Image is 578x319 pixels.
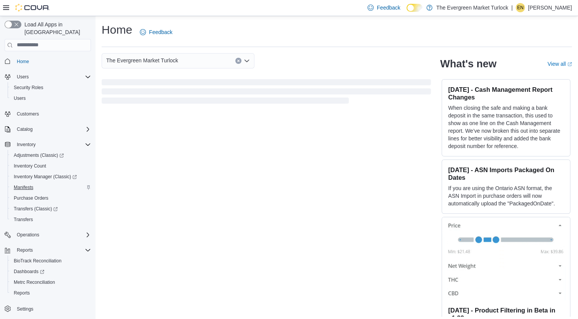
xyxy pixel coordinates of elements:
a: Manifests [11,183,36,192]
button: Settings [2,303,94,314]
span: Inventory Manager (Classic) [14,174,77,180]
button: Manifests [8,182,94,193]
span: Dashboards [11,267,91,276]
span: Adjustments (Classic) [11,151,91,160]
button: Transfers [8,214,94,225]
span: Users [17,74,29,80]
span: Feedback [377,4,400,11]
div: Edgar Navarrete [516,3,525,12]
h2: What's new [440,58,496,70]
button: Inventory Count [8,161,94,171]
a: Users [11,94,29,103]
button: Catalog [2,124,94,135]
button: Users [2,72,94,82]
p: When closing the safe and making a bank deposit in the same transaction, this used to show as one... [448,104,564,150]
a: Settings [14,304,36,314]
span: BioTrack Reconciliation [14,258,62,264]
button: Catalog [14,125,36,134]
span: Inventory Count [11,161,91,171]
span: Inventory [14,140,91,149]
span: Manifests [14,184,33,190]
input: Dark Mode [406,4,423,12]
button: Security Roles [8,82,94,93]
span: Reports [14,290,30,296]
span: Load All Apps in [GEOGRAPHIC_DATA] [21,21,91,36]
span: Loading [102,81,431,105]
span: Reports [17,247,33,253]
span: Customers [14,109,91,119]
button: Customers [2,108,94,119]
button: Operations [14,230,42,239]
span: Operations [14,230,91,239]
button: Reports [14,246,36,255]
a: Security Roles [11,83,46,92]
p: The Evergreen Market Turlock [436,3,508,12]
button: Open list of options [244,58,250,64]
a: Inventory Manager (Classic) [11,172,80,181]
a: Dashboards [11,267,47,276]
a: Dashboards [8,266,94,277]
button: Reports [2,245,94,256]
span: Users [11,94,91,103]
span: EN [517,3,524,12]
span: Transfers (Classic) [14,206,58,212]
span: Inventory [17,142,36,148]
a: Adjustments (Classic) [8,150,94,161]
a: Feedback [137,24,175,40]
button: Reports [8,288,94,298]
a: Transfers (Classic) [11,204,61,213]
span: Inventory Manager (Classic) [11,172,91,181]
h3: [DATE] - Cash Management Report Changes [448,86,564,101]
p: [PERSON_NAME] [528,3,572,12]
h1: Home [102,22,132,37]
a: BioTrack Reconciliation [11,256,65,265]
span: Users [14,72,91,81]
span: Reports [11,288,91,298]
span: Purchase Orders [14,195,49,201]
button: Users [14,72,32,81]
svg: External link [567,62,572,67]
span: The Evergreen Market Turlock [106,56,178,65]
span: Users [14,95,26,101]
button: Metrc Reconciliation [8,277,94,288]
span: BioTrack Reconciliation [11,256,91,265]
span: Settings [17,306,33,312]
a: Adjustments (Classic) [11,151,67,160]
span: Metrc Reconciliation [14,279,55,285]
p: If you are using the Ontario ASN format, the ASN Import in purchase orders will now automatically... [448,184,564,207]
span: Operations [17,232,39,238]
span: Dashboards [14,269,44,275]
p: | [511,3,513,12]
a: Reports [11,288,33,298]
span: Transfers (Classic) [11,204,91,213]
a: Transfers [11,215,36,224]
a: Customers [14,109,42,119]
span: Transfers [14,216,33,223]
span: Customers [17,111,39,117]
span: Manifests [11,183,91,192]
span: Catalog [14,125,91,134]
button: BioTrack Reconciliation [8,256,94,266]
a: View allExternal link [547,61,572,67]
button: Inventory [14,140,39,149]
button: Clear input [235,58,241,64]
span: Metrc Reconciliation [11,278,91,287]
span: Reports [14,246,91,255]
a: Metrc Reconciliation [11,278,58,287]
img: Cova [15,4,50,11]
h3: [DATE] - ASN Imports Packaged On Dates [448,166,564,181]
a: Purchase Orders [11,194,52,203]
span: Purchase Orders [11,194,91,203]
button: Users [8,93,94,104]
button: Purchase Orders [8,193,94,203]
a: Inventory Count [11,161,49,171]
span: Home [17,59,29,65]
a: Transfers (Classic) [8,203,94,214]
span: Security Roles [11,83,91,92]
span: Catalog [17,126,32,132]
span: Feedback [149,28,172,36]
span: Home [14,57,91,66]
span: Transfers [11,215,91,224]
button: Operations [2,229,94,240]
